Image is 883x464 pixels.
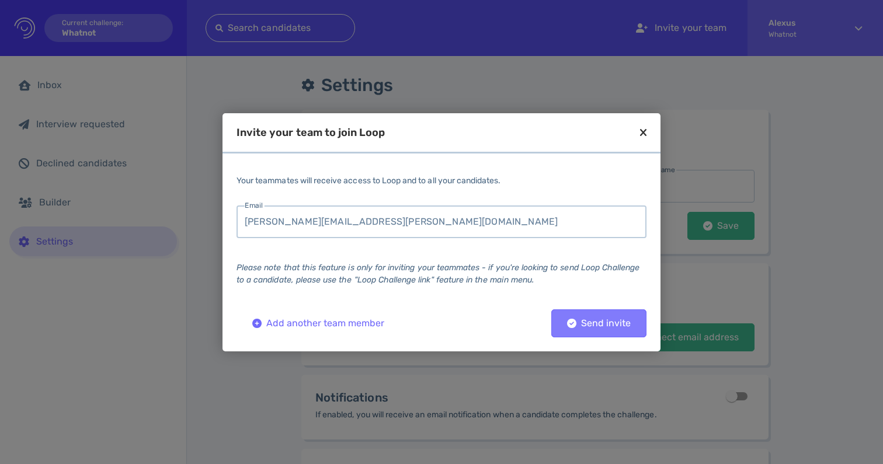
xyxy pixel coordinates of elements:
[237,175,646,187] div: Your teammates will receive access to Loop and to all your candidates.
[237,261,646,286] div: Please note that this feature is only for inviting your teammates - if you're looking to send Loo...
[561,319,637,327] div: Send invite
[237,309,400,337] button: Add another team member
[551,309,646,337] button: Send invite
[246,319,390,327] div: Add another team member
[237,127,385,138] div: Invite your team to join Loop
